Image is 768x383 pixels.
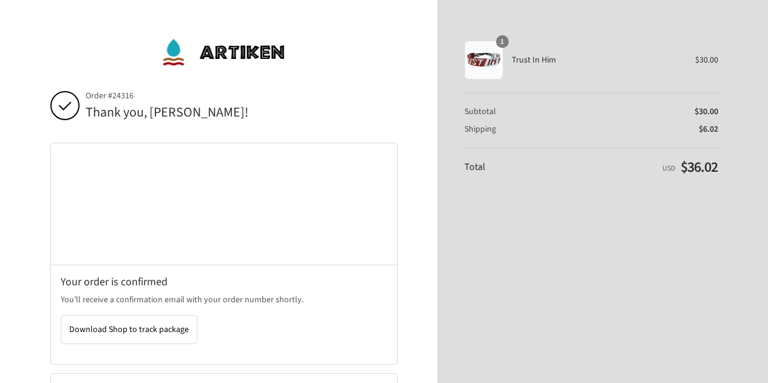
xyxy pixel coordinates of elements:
th: Subtotal [464,106,545,117]
h2: Thank you, [PERSON_NAME]! [86,104,398,121]
img: ArtiKen [161,34,286,70]
span: Shipping [464,123,496,135]
p: You’ll receive a confirmation email with your order number shortly. [61,294,387,307]
span: Trust In Him [512,55,678,66]
span: 1 [496,35,509,48]
span: Download Shop to track package [69,324,189,336]
div: Google map displaying pin point of shipping address: Blue Springs, Missouri [51,143,397,265]
h2: Your order is confirmed [61,275,387,289]
span: $30.00 [695,106,718,118]
span: $6.02 [699,123,718,135]
span: Order #24316 [86,90,398,101]
span: Total [464,160,485,174]
iframe: Google map displaying pin point of shipping address: Blue Springs, Missouri [51,143,398,265]
span: $36.02 [681,157,718,178]
img: Trust In Him [464,41,503,80]
button: Download Shop to track package [61,315,197,344]
span: USD [662,163,675,174]
span: $30.00 [695,54,718,66]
